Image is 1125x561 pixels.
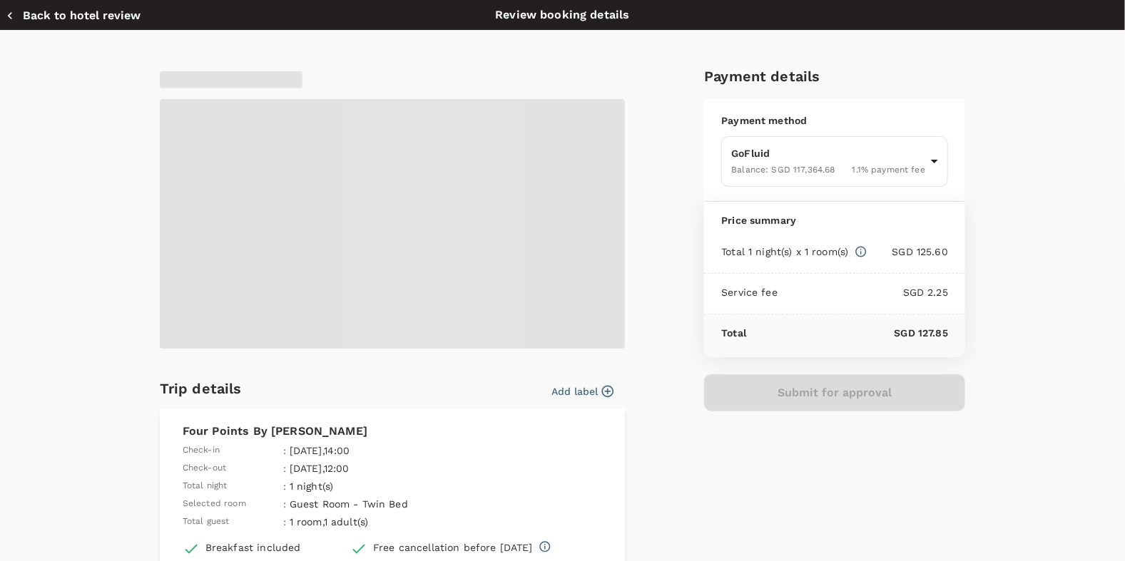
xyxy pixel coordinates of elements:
span: : [283,443,286,458]
p: Service fee [721,285,778,299]
div: Breakfast included [205,540,301,555]
p: Payment method [721,113,948,128]
span: Total guest [183,515,230,529]
p: 1 room , 1 adult(s) [290,515,473,529]
table: simple table [183,440,477,529]
button: Back to hotel review [6,9,141,23]
svg: Full refund before 2025-09-15 14:00 additional details from supplier : CANCEL PERMITTED UP TO 01 ... [539,540,551,553]
p: Total [721,326,746,340]
button: Add label [551,384,614,398]
h6: Payment details [704,65,965,88]
p: Price summary [721,213,948,227]
span: Check-in [183,443,220,458]
div: GoFluidBalance: SGD 117,364.681.1% payment fee [721,136,948,187]
p: Total 1 night(s) x 1 room(s) [721,245,848,259]
span: Selected room [183,497,246,511]
p: SGD 127.85 [746,326,948,340]
p: [DATE] , 14:00 [290,443,473,458]
span: 1.1 % payment fee [852,165,925,175]
span: Check-out [183,461,226,475]
span: : [283,515,286,529]
h6: Trip details [160,377,242,400]
p: SGD 125.60 [867,245,949,259]
span: Balance : SGD 117,364.68 [731,165,835,175]
div: Free cancellation before [DATE] [373,540,533,555]
p: SGD 2.25 [778,285,948,299]
p: Guest Room - Twin Bed [290,497,473,511]
p: Review booking details [495,6,629,24]
p: [DATE] , 12:00 [290,461,473,475]
span: : [283,479,286,493]
p: 1 night(s) [290,479,473,493]
span: Total night [183,479,228,493]
span: : [283,497,286,511]
p: Four Points By [PERSON_NAME] [183,423,602,440]
p: GoFluid [731,146,925,160]
span: : [283,461,286,475]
